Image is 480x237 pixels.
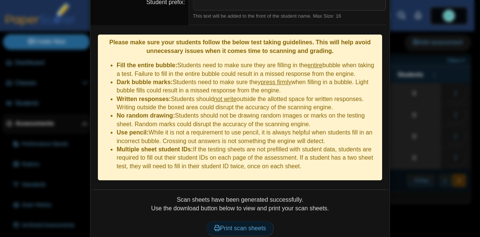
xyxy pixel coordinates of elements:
[117,129,148,136] b: Use pencil:
[117,112,175,119] b: No random drawing:
[214,96,236,102] u: not write
[206,221,274,236] a: Print scan sheets
[117,61,378,78] li: Students need to make sure they are filling in the bubble when taking a test. Failure to fill in ...
[117,145,378,171] li: If the testing sheets are not prefilled with student data, students are required to fill out thei...
[307,62,322,68] u: entire
[117,78,378,95] li: Students need to make sure they when filling in a bubble. Light bubble fills could result in a mi...
[117,128,378,145] li: While it is not a requirement to use pencil, it is always helpful when students fill in an incorr...
[193,13,386,20] div: This text will be added to the front of the student name. Max Size: 16
[117,62,177,68] b: Fill the entire bubble:
[117,146,193,152] b: Multiple sheet student IDs:
[117,112,378,128] li: Students should not be drawing random images or marks on the testing sheet. Random marks could di...
[261,79,291,85] u: press firmly
[117,79,172,85] b: Dark bubble marks:
[109,39,370,54] b: Please make sure your students follow the below test taking guidelines. This will help avoid unne...
[117,96,171,102] b: Written responses:
[214,225,266,231] span: Print scan sheets
[117,95,378,112] li: Students should outside the allotted space for written responses. Writing outside the boxed area ...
